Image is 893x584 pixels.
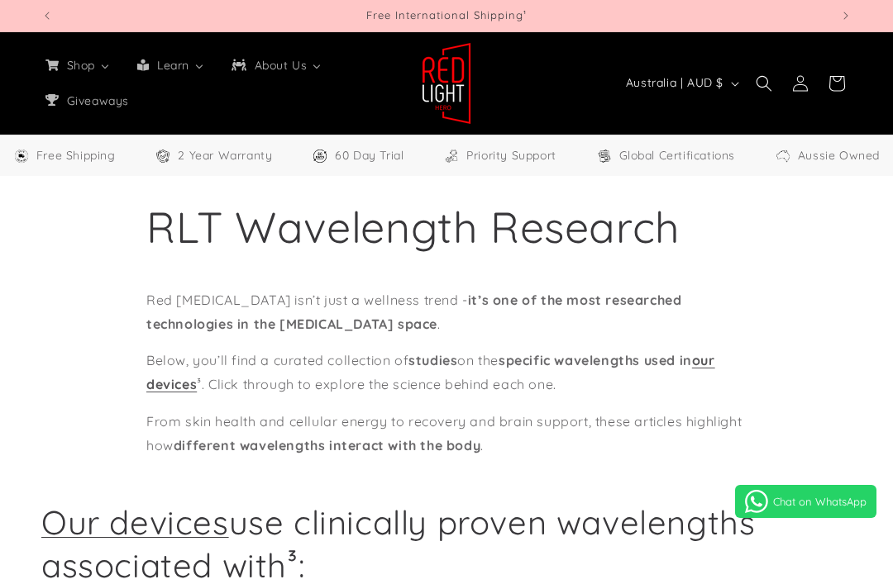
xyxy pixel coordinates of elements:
[735,485,876,518] a: Chat on WhatsApp
[146,288,747,336] p: Red [MEDICAL_DATA] isn’t just a wellness trend - .
[13,145,116,166] a: Free Worldwide Shipping
[146,410,747,458] p: From skin health and cellular energy to recovery and brain support, these articles highlight how .
[775,145,880,166] a: Aussie Owned
[41,501,229,543] a: Our devices
[146,199,747,255] h1: RLT Wavelength Research
[366,8,527,21] span: Free International Shipping¹
[146,349,747,396] p: Below, you’ll find a curated collection of on the ³. Click through to explore the science behind ...
[13,148,30,164] img: Free Shipping Icon
[64,93,131,108] span: Giveaways
[775,148,791,164] img: Aussie Owned Icon
[64,58,97,73] span: Shop
[466,145,556,166] span: Priority Support
[31,83,141,118] a: Giveaways
[36,145,116,166] span: Free Shipping
[798,145,880,166] span: Aussie Owned
[312,148,328,164] img: Trial Icon
[146,292,681,332] strong: it’s one of the most researched technologies in the [MEDICAL_DATA] space
[154,58,191,73] span: Learn
[596,145,736,166] a: Global Certifications
[422,42,471,125] img: Red Light Hero
[31,48,123,83] a: Shop
[178,145,272,166] span: 2 Year Warranty
[174,437,480,453] strong: different wavelengths interact with the body
[619,145,736,166] span: Global Certifications
[773,495,867,508] span: Chat on WhatsApp
[416,36,478,131] a: Red Light Hero
[443,148,460,164] img: Support Icon
[251,58,309,73] span: About Us
[155,148,171,164] img: Warranty Icon
[123,48,217,83] a: Learn
[217,48,335,83] a: About Us
[155,145,272,166] a: 2 Year Warranty
[746,65,782,102] summary: Search
[312,145,404,166] a: 60 Day Trial
[408,352,457,368] strong: studies
[626,74,723,92] span: Australia | AUD $
[335,145,404,166] span: 60 Day Trial
[616,68,746,99] button: Australia | AUD $
[443,145,556,166] a: Priority Support
[596,148,613,164] img: Certifications Icon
